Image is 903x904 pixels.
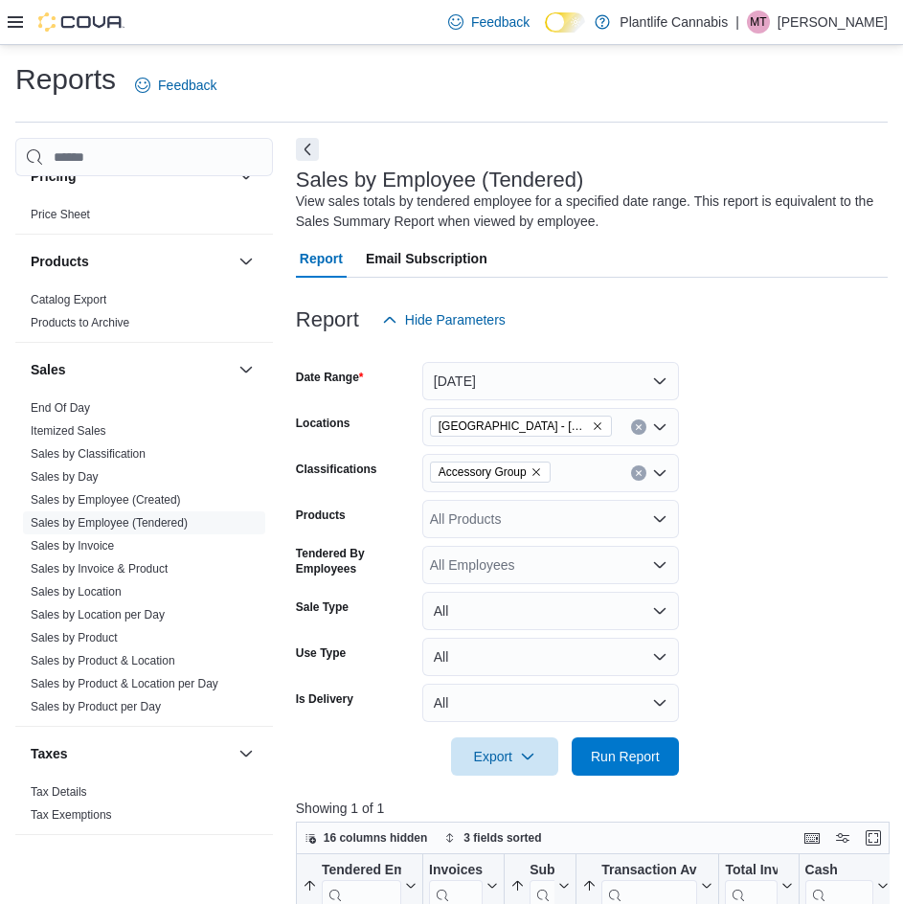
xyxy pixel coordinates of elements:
[804,862,872,880] div: Cash
[127,66,224,104] a: Feedback
[374,301,513,339] button: Hide Parameters
[15,396,273,726] div: Sales
[296,416,350,431] label: Locations
[31,808,112,822] a: Tax Exemptions
[296,599,349,615] label: Sale Type
[300,239,343,278] span: Report
[31,167,231,186] button: Pricing
[158,76,216,95] span: Feedback
[366,239,487,278] span: Email Subscription
[422,362,679,400] button: [DATE]
[572,737,679,776] button: Run Report
[725,862,777,880] div: Total Invoiced
[601,862,697,880] div: Transaction Average
[422,592,679,630] button: All
[831,826,854,849] button: Display options
[631,465,646,481] button: Clear input
[31,515,188,531] span: Sales by Employee (Tendered)
[31,316,129,329] a: Products to Archive
[15,203,273,234] div: Pricing
[31,784,87,800] span: Tax Details
[31,538,114,554] span: Sales by Invoice
[31,401,90,415] a: End Of Day
[31,807,112,823] span: Tax Exemptions
[235,250,258,273] button: Products
[31,360,231,379] button: Sales
[31,785,87,799] a: Tax Details
[31,516,188,530] a: Sales by Employee (Tendered)
[592,420,603,432] button: Remove Edmonton - South Common from selection in this group
[31,699,161,714] span: Sales by Product per Day
[430,416,612,437] span: Edmonton - South Common
[31,608,165,621] a: Sales by Location per Day
[31,584,122,599] span: Sales by Location
[297,826,436,849] button: 16 columns hidden
[324,830,428,846] span: 16 columns hidden
[31,424,106,438] a: Itemized Sales
[31,585,122,599] a: Sales by Location
[31,493,181,507] a: Sales by Employee (Created)
[862,826,885,849] button: Enter fullscreen
[296,169,584,192] h3: Sales by Employee (Tendered)
[463,737,547,776] span: Export
[31,315,129,330] span: Products to Archive
[652,419,667,435] button: Open list of options
[15,60,116,99] h1: Reports
[296,192,878,232] div: View sales totals by tendered employee for a specified date range. This report is equivalent to t...
[296,799,896,818] p: Showing 1 of 1
[545,33,546,34] span: Dark Mode
[31,677,218,690] a: Sales by Product & Location per Day
[31,207,90,222] span: Price Sheet
[31,744,68,763] h3: Taxes
[31,539,114,553] a: Sales by Invoice
[591,747,660,766] span: Run Report
[31,360,66,379] h3: Sales
[31,400,90,416] span: End Of Day
[31,208,90,221] a: Price Sheet
[471,12,530,32] span: Feedback
[652,557,667,573] button: Open list of options
[322,862,401,880] div: Tendered Employee
[31,469,99,485] span: Sales by Day
[31,423,106,439] span: Itemized Sales
[296,508,346,523] label: Products
[451,737,558,776] button: Export
[439,463,527,482] span: Accessory Group
[296,645,346,661] label: Use Type
[38,12,124,32] img: Cova
[652,511,667,527] button: Open list of options
[31,252,89,271] h3: Products
[747,11,770,34] div: Michael Talbot
[31,607,165,622] span: Sales by Location per Day
[31,293,106,306] a: Catalog Export
[31,167,76,186] h3: Pricing
[778,11,888,34] p: [PERSON_NAME]
[31,446,146,462] span: Sales by Classification
[620,11,728,34] p: Plantlife Cannabis
[31,292,106,307] span: Catalog Export
[31,492,181,508] span: Sales by Employee (Created)
[296,691,353,707] label: Is Delivery
[296,138,319,161] button: Next
[735,11,739,34] p: |
[31,447,146,461] a: Sales by Classification
[531,466,542,478] button: Remove Accessory Group from selection in this group
[463,830,541,846] span: 3 fields sorted
[437,826,549,849] button: 3 fields sorted
[429,862,483,880] div: Invoices Sold
[631,419,646,435] button: Clear input
[31,562,168,576] a: Sales by Invoice & Product
[296,370,364,385] label: Date Range
[652,465,667,481] button: Open list of options
[31,470,99,484] a: Sales by Day
[235,165,258,188] button: Pricing
[296,546,415,576] label: Tendered By Employees
[31,631,118,644] a: Sales by Product
[15,288,273,342] div: Products
[31,700,161,713] a: Sales by Product per Day
[439,417,588,436] span: [GEOGRAPHIC_DATA] - [GEOGRAPHIC_DATA]
[296,462,377,477] label: Classifications
[31,561,168,576] span: Sales by Invoice & Product
[31,676,218,691] span: Sales by Product & Location per Day
[430,462,551,483] span: Accessory Group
